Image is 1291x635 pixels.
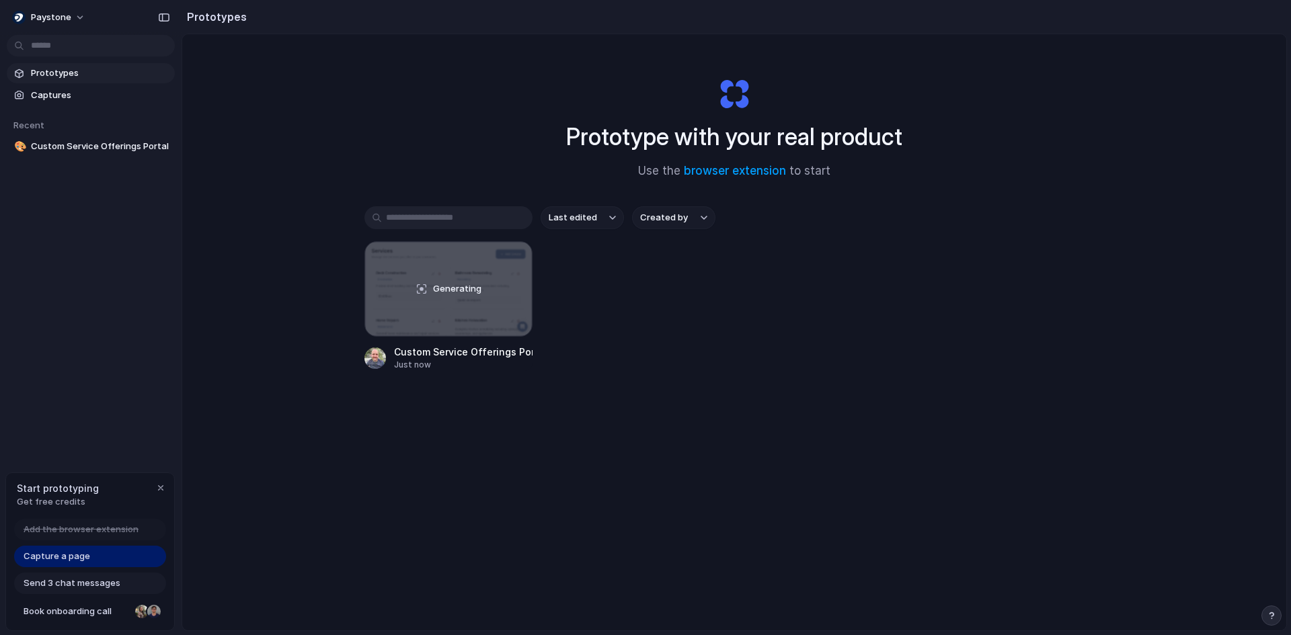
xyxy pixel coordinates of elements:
a: browser extension [684,164,786,177]
div: Nicole Kubica [134,603,150,620]
span: Custom Service Offerings Portal [31,140,169,153]
h1: Prototype with your real product [566,119,902,155]
span: Paystone [31,11,71,24]
span: Capture a page [24,550,90,563]
span: Created by [640,211,688,224]
h2: Prototypes [182,9,247,25]
button: Paystone [7,7,92,28]
button: Last edited [541,206,624,229]
a: 🎨Custom Service Offerings Portal [7,136,175,157]
div: Just now [394,359,533,371]
button: 🎨 [12,140,26,153]
span: Add the browser extension [24,523,139,536]
button: Created by [632,206,715,229]
span: Captures [31,89,169,102]
a: Captures [7,85,175,105]
span: Send 3 chat messages [24,577,120,590]
span: Use the to start [638,163,830,180]
div: Custom Service Offerings Portal [394,345,533,359]
a: Book onboarding call [14,601,166,622]
div: 🎨 [14,139,24,155]
span: Last edited [549,211,597,224]
span: Book onboarding call [24,605,130,618]
div: Christian Iacullo [146,603,162,620]
span: Generating [433,282,481,296]
a: Custom Service Offerings PortalGeneratingCustom Service Offerings PortalJust now [364,241,533,371]
span: Get free credits [17,495,99,509]
span: Start prototyping [17,481,99,495]
span: Recent [13,120,44,130]
span: Prototypes [31,67,169,80]
a: Prototypes [7,63,175,83]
